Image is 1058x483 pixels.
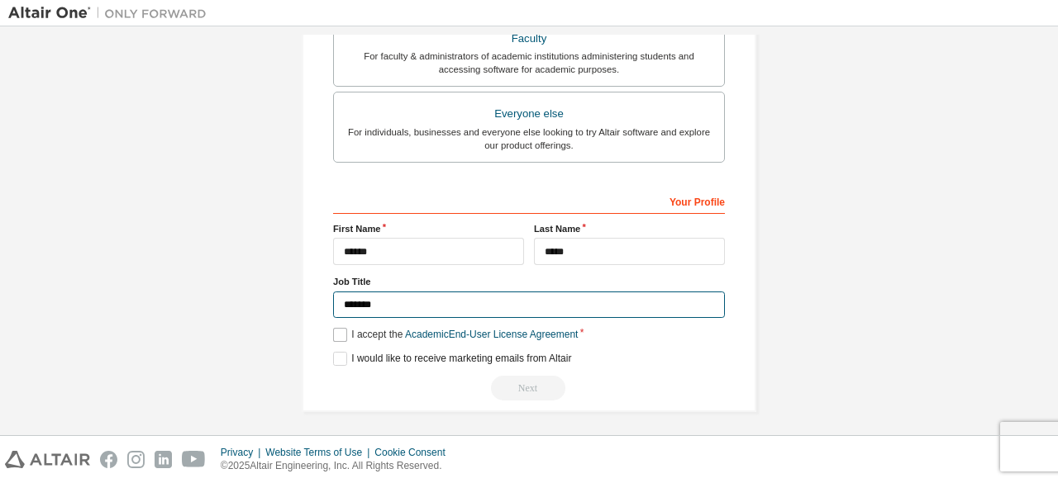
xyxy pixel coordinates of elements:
[265,446,374,459] div: Website Terms of Use
[333,187,725,214] div: Your Profile
[127,451,145,468] img: instagram.svg
[344,27,714,50] div: Faculty
[344,125,714,152] div: For individuals, businesses and everyone else looking to try Altair software and explore our prod...
[405,329,578,340] a: Academic End-User License Agreement
[344,102,714,125] div: Everyone else
[333,328,578,342] label: I accept the
[100,451,117,468] img: facebook.svg
[8,5,215,21] img: Altair One
[333,222,524,235] label: First Name
[344,50,714,76] div: For faculty & administrators of academic institutions administering students and accessing softwa...
[182,451,206,468] img: youtube.svg
[534,222,725,235] label: Last Name
[333,352,571,366] label: I would like to receive marketing emails from Altair
[155,451,172,468] img: linkedin.svg
[333,275,725,288] label: Job Title
[374,446,455,459] div: Cookie Consent
[333,376,725,400] div: Read and acccept EULA to continue
[221,446,265,459] div: Privacy
[221,459,455,473] p: © 2025 Altair Engineering, Inc. All Rights Reserved.
[5,451,90,468] img: altair_logo.svg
